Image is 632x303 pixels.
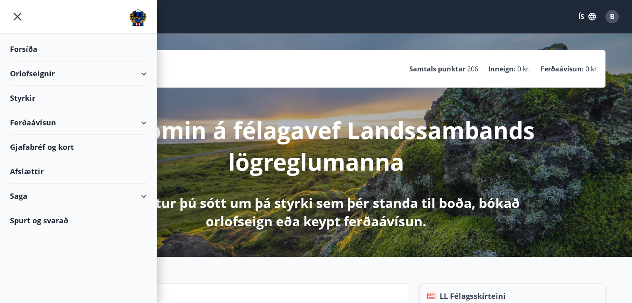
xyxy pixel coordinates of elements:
p: Hér getur þú sótt um þá styrki sem þér standa til boða, bókað orlofseign eða keypt ferðaávísun. [97,194,536,230]
div: Spurt og svarað [10,208,147,232]
div: Afslættir [10,159,147,184]
span: 0 kr. [517,64,531,73]
img: union_logo [129,9,147,26]
p: Samtals punktar [409,64,465,73]
p: Velkomin á félagavef Landssambands lögreglumanna [97,114,536,177]
p: Ferðaávísun : [541,64,584,73]
div: Forsíða [10,37,147,61]
div: Saga [10,184,147,208]
div: Ferðaávísun [10,110,147,135]
span: LL Félagsskírteini [440,291,506,301]
div: Gjafabréf og kort [10,135,147,159]
p: Inneign : [488,64,516,73]
button: menu [10,9,25,24]
button: B [602,7,622,27]
span: 0 kr. [585,64,599,73]
div: Styrkir [10,86,147,110]
span: B [610,12,615,21]
button: ÍS [574,9,600,24]
div: Orlofseignir [10,61,147,86]
span: 206 [467,64,478,73]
